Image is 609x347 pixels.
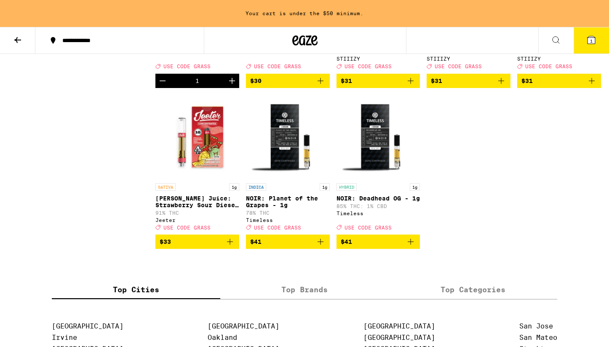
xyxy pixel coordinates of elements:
span: 1 [590,38,593,43]
span: USE CODE GRASS [163,225,211,230]
span: USE CODE GRASS [254,225,301,230]
div: 1 [195,77,199,84]
a: [GEOGRAPHIC_DATA] [363,334,435,342]
p: [PERSON_NAME] Juice: Strawberry Sour Diesel - 1g [155,195,239,208]
a: Open page for NOIR: Planet of the Grapes - 1g from Timeless [246,95,330,235]
p: 91% THC [155,210,239,216]
p: 85% THC: 1% CBD [337,203,420,209]
label: Top Categories [389,281,557,299]
div: Timeless [246,217,330,223]
button: Increment [225,74,239,88]
span: $31 [521,77,533,84]
span: $31 [341,77,352,84]
a: [GEOGRAPHIC_DATA] [208,322,279,330]
span: $41 [250,238,262,245]
p: 1g [410,183,420,191]
button: 1 [574,27,609,53]
button: Decrement [155,74,170,88]
label: Top Cities [52,281,220,299]
div: Timeless [337,211,420,216]
a: San Jose [519,322,553,330]
label: Top Brands [220,281,389,299]
img: Timeless - NOIR: Planet of the Grapes - 1g [246,95,330,179]
button: Add to bag [246,235,330,249]
button: Add to bag [337,74,420,88]
p: 1g [229,183,239,191]
div: STIIIZY [337,56,420,61]
div: Jeeter [155,217,239,223]
span: USE CODE GRASS [345,225,392,230]
p: 78% THC [246,210,330,216]
span: $30 [250,77,262,84]
span: USE CODE GRASS [525,64,572,69]
img: Jeeter - Jeeter Juice: Strawberry Sour Diesel - 1g [155,95,239,179]
button: Add to bag [246,74,330,88]
p: 1g [320,183,330,191]
img: Timeless - NOIR: Deadhead OG - 1g [337,95,420,179]
p: NOIR: Planet of the Grapes - 1g [246,195,330,208]
a: Open page for Jeeter Juice: Strawberry Sour Diesel - 1g from Jeeter [155,95,239,235]
span: $33 [160,238,171,245]
button: Add to bag [427,74,510,88]
a: Irvine [52,334,77,342]
a: Open page for NOIR: Deadhead OG - 1g from Timeless [337,95,420,235]
button: Add to bag [337,235,420,249]
div: STIIIZY [517,56,601,61]
span: USE CODE GRASS [435,64,482,69]
div: tabs [52,281,557,299]
p: NOIR: Deadhead OG - 1g [337,195,420,202]
a: [GEOGRAPHIC_DATA] [363,322,435,330]
span: $41 [341,238,352,245]
span: USE CODE GRASS [345,64,392,69]
p: HYBRID [337,183,357,191]
p: SATIVA [155,183,176,191]
span: USE CODE GRASS [254,64,301,69]
a: Oakland [208,334,237,342]
span: USE CODE GRASS [163,64,211,69]
a: [GEOGRAPHIC_DATA] [52,322,123,330]
a: San Mateo [519,334,557,342]
button: Add to bag [155,235,239,249]
button: Add to bag [517,74,601,88]
div: STIIIZY [427,56,510,61]
span: $31 [431,77,442,84]
span: Hi. Need any help? [5,6,61,13]
p: INDICA [246,183,266,191]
